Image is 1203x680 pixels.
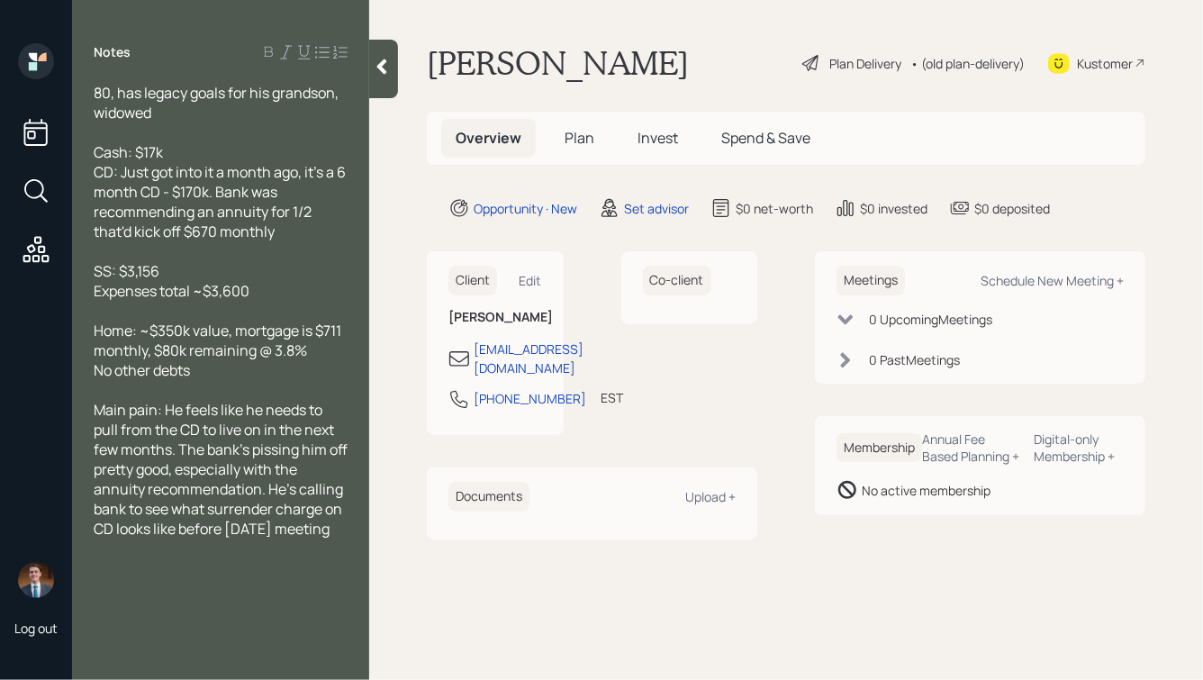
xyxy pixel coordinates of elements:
[448,266,497,295] h6: Client
[94,83,341,122] span: 80, has legacy goals for his grandson, widowed
[638,128,678,148] span: Invest
[1035,431,1124,465] div: Digital-only Membership +
[94,321,344,380] span: Home: ~$350k value, mortgage is $711 monthly, $80k remaining @ 3.8% No other debts
[860,199,927,218] div: $0 invested
[974,199,1050,218] div: $0 deposited
[922,431,1020,465] div: Annual Fee Based Planning +
[565,128,594,148] span: Plan
[474,199,577,218] div: Opportunity · New
[736,199,813,218] div: $0 net-worth
[1077,54,1133,73] div: Kustomer
[981,272,1124,289] div: Schedule New Meeting +
[869,310,992,329] div: 0 Upcoming Meeting s
[448,482,529,512] h6: Documents
[94,142,348,241] span: Cash: $17k CD: Just got into it a month ago, it's a 6 month CD - $170k. Bank was recommending an ...
[94,400,350,539] span: Main pain: He feels like he needs to pull from the CD to live on in the next few months. The bank...
[474,389,586,408] div: [PHONE_NUMBER]
[448,310,542,325] h6: [PERSON_NAME]
[601,388,623,407] div: EST
[474,340,583,377] div: [EMAIL_ADDRESS][DOMAIN_NAME]
[456,128,521,148] span: Overview
[18,562,54,598] img: hunter_neumayer.jpg
[94,43,131,61] label: Notes
[837,433,922,463] h6: Membership
[837,266,905,295] h6: Meetings
[869,350,960,369] div: 0 Past Meeting s
[643,266,711,295] h6: Co-client
[721,128,810,148] span: Spend & Save
[829,54,901,73] div: Plan Delivery
[910,54,1025,73] div: • (old plan-delivery)
[520,272,542,289] div: Edit
[14,620,58,637] div: Log out
[427,43,689,83] h1: [PERSON_NAME]
[624,199,689,218] div: Set advisor
[862,481,990,500] div: No active membership
[94,261,249,301] span: SS: $3,156 Expenses total ~$3,600
[685,488,736,505] div: Upload +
